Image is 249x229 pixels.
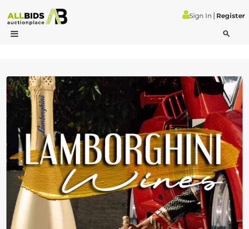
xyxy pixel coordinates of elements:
[4,9,71,25] img: Allbids.com.au
[216,12,245,20] a: Register
[213,11,215,20] span: |
[182,12,212,20] a: Sign In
